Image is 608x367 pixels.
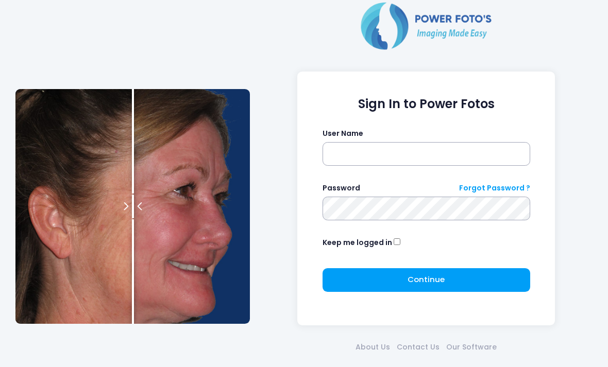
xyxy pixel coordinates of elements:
a: Forgot Password ? [459,183,530,194]
label: User Name [323,128,363,139]
button: Continue [323,268,530,292]
a: Contact Us [394,342,443,353]
label: Keep me logged in [323,237,392,248]
label: Password [323,183,360,194]
h1: Sign In to Power Fotos [323,97,530,112]
a: About Us [352,342,394,353]
a: Our Software [443,342,500,353]
span: Continue [408,274,445,285]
